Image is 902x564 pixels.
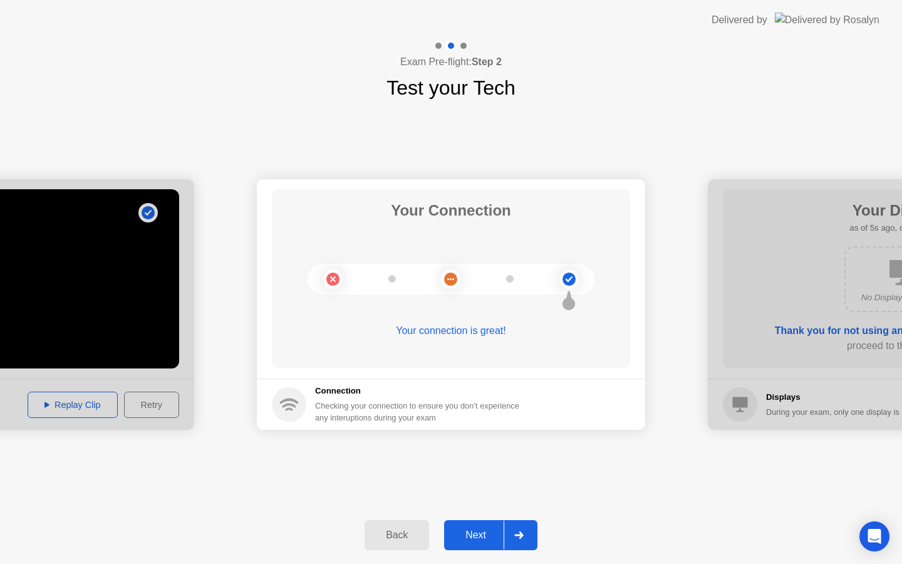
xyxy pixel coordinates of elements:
[386,73,516,103] h1: Test your Tech
[315,400,527,424] div: Checking your connection to ensure you don’t experience any interuptions during your exam
[368,530,425,541] div: Back
[315,385,527,397] h5: Connection
[472,56,502,67] b: Step 2
[775,13,879,27] img: Delivered by Rosalyn
[365,520,429,550] button: Back
[444,520,537,550] button: Next
[400,55,502,70] h4: Exam Pre-flight:
[391,199,511,222] h1: Your Connection
[712,13,767,28] div: Delivered by
[448,530,504,541] div: Next
[859,521,889,551] div: Open Intercom Messenger
[272,323,630,338] div: Your connection is great!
